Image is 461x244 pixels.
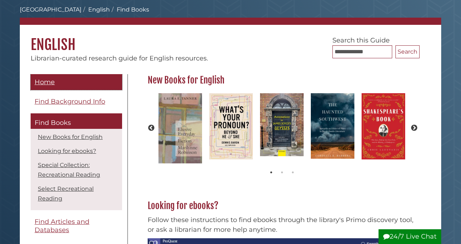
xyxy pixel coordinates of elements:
[38,185,94,202] a: Select Recreational Reading
[256,90,307,160] img: Annotations to James Joyce's Ulysses
[278,169,286,176] button: 2 of 2
[395,45,420,58] button: Search
[31,214,122,238] a: Find Articles and Databases
[35,98,105,105] span: Find Background Info
[110,5,149,14] li: Find Books
[31,113,122,129] a: Find Books
[38,162,100,178] a: Special Collection: Recreational Reading
[20,5,441,25] nav: breadcrumb
[31,54,208,62] span: Librarian-curated research guide for English resources.
[38,134,103,140] a: New Books for English
[20,25,441,54] h1: English
[88,6,110,13] a: English
[206,90,256,163] img: What's Your Pronoun? Beyond He and She
[31,74,122,90] a: Home
[289,169,296,176] button: 3 of 2
[35,119,71,127] span: Find Books
[144,74,420,86] h2: New Books for English
[38,148,96,154] a: Looking for ebooks?
[144,200,420,212] h2: Looking for ebooks?
[379,229,441,244] button: 24/7 Live Chat
[20,6,81,13] a: [GEOGRAPHIC_DATA]
[35,218,89,234] span: Find Articles and Databases
[411,125,418,132] button: Next
[148,125,155,132] button: Previous
[148,215,416,235] p: Follow these instructions to find ebooks through the library's Primo discovery tool, or ask a lib...
[35,78,55,86] span: Home
[268,169,275,176] button: 1 of 2
[155,90,206,167] img: The Elusive Everyday in the Fiction of Marilynne Robinson
[31,94,122,110] a: Find Background Info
